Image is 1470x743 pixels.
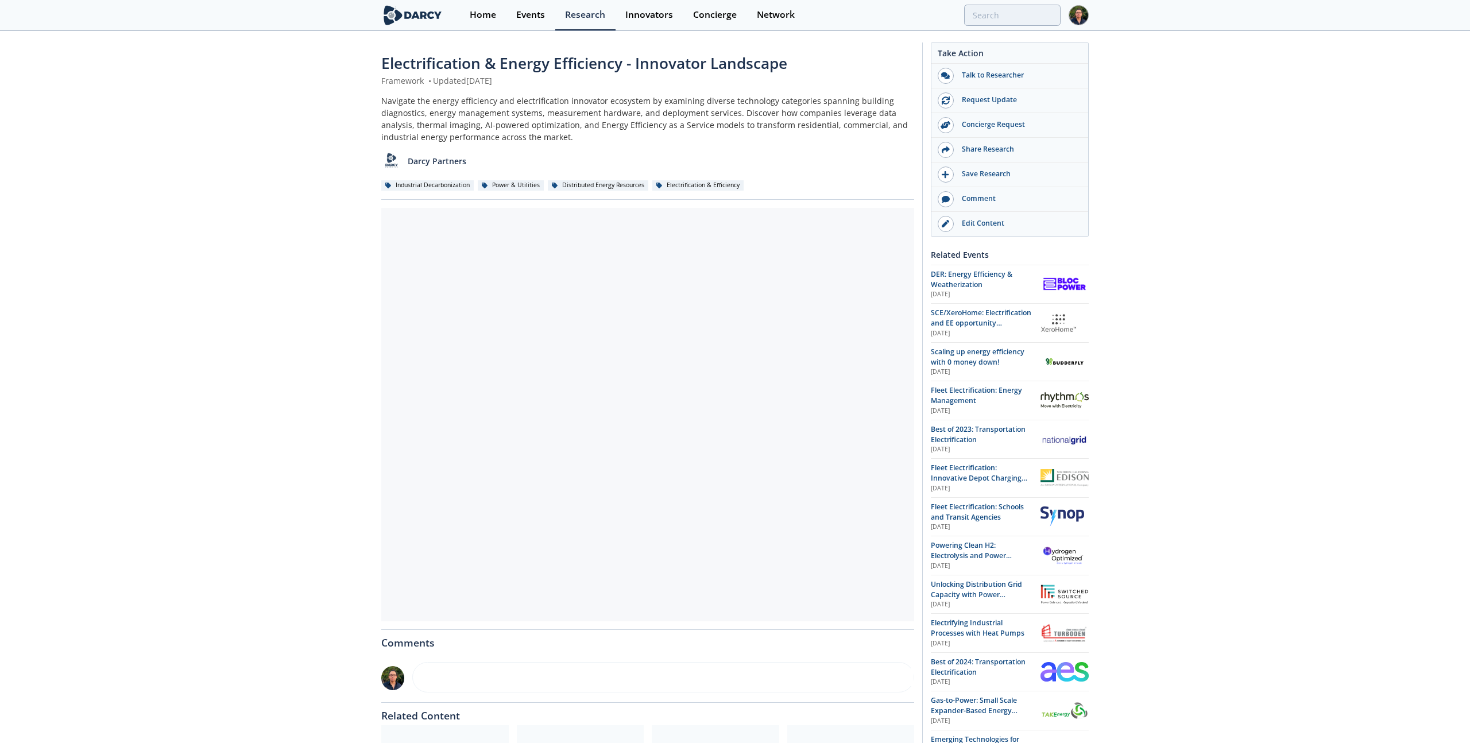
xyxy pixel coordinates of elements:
[1040,585,1089,604] img: Switched Source
[1040,506,1084,527] img: Synop
[1040,662,1089,682] img: The AES Corporation
[931,269,1012,289] span: DER: Energy Efficiency & Weatherization
[478,180,544,191] div: Power & Utilities
[381,5,444,25] img: logo-wide.svg
[381,666,404,690] img: 38691d80-feb8-457e-8e9e-a70cb7e6d3e9
[931,502,1024,522] span: Fleet Electrification: Schools and Transit Agencies
[931,717,1032,726] div: [DATE]
[954,95,1082,105] div: Request Update
[964,5,1061,26] input: Advanced Search
[548,180,648,191] div: Distributed Energy Resources
[931,657,1089,687] a: Best of 2024: Transportation Electrification [DATE] The AES Corporation
[652,180,744,191] div: Electrification & Efficiency
[931,347,1089,377] a: Scaling up energy efficiency with 0 money down! [DATE] Budderfly
[931,385,1022,405] span: Fleet Electrification: Energy Management
[757,10,795,20] div: Network
[931,445,1032,454] div: [DATE]
[931,308,1089,338] a: SCE/XeroHome: Electrification and EE opportunity identification at scale [DATE] XeroHome
[931,424,1026,444] span: Best of 2023: Transportation Electrification
[1040,354,1089,369] img: Budderfly
[931,212,1088,236] a: Edit Content
[1040,623,1088,643] img: Turboden SPA
[381,75,914,87] div: Framework Updated [DATE]
[931,502,1089,532] a: Fleet Electrification: Schools and Transit Agencies [DATE] Synop
[931,695,1022,737] span: Gas-to-Power: Small Scale Expander-Based Energy Recovery for Emission-Free Electricity
[931,484,1032,493] div: [DATE]
[931,579,1089,610] a: Unlocking Distribution Grid Capacity with Power Electronics [DATE] Switched Source
[1040,469,1089,486] img: SCE
[381,53,787,73] span: Electrification & Energy Efficiency - Innovator Landscape
[931,385,1089,416] a: Fleet Electrification: Energy Management [DATE] Rhythmos
[408,155,466,167] p: Darcy Partners
[931,678,1032,687] div: [DATE]
[954,218,1082,229] div: Edit Content
[931,639,1032,648] div: [DATE]
[1040,431,1089,448] img: National Grid
[381,630,914,648] div: Comments
[931,308,1031,339] span: SCE/XeroHome: Electrification and EE opportunity identification at scale
[954,194,1082,204] div: Comment
[931,695,1089,726] a: Gas-to-Power: Small Scale Expander-Based Energy Recovery for Emission-Free Electricity [DATE] TAK...
[931,367,1032,377] div: [DATE]
[931,463,1027,494] span: Fleet Electrification: Innovative Depot Charging Solutions
[931,600,1032,609] div: [DATE]
[1040,702,1089,719] img: TAKEnergy
[426,75,433,86] span: •
[954,144,1082,154] div: Share Research
[931,347,1024,367] span: Scaling up energy efficiency with 0 money down!
[565,10,605,20] div: Research
[931,540,1012,571] span: Powering Clean H2: Electrolysis and Power Systems Integration
[954,169,1082,179] div: Save Research
[931,562,1032,571] div: [DATE]
[1040,313,1077,333] img: XeroHome
[1040,275,1089,293] img: BlocPower
[381,95,914,143] div: Navigate the energy efficiency and electrification innovator ecosystem by examining diverse techn...
[931,618,1089,648] a: Electrifying Industrial Processes with Heat Pumps [DATE] Turboden SPA
[931,523,1032,532] div: [DATE]
[516,10,545,20] div: Events
[931,290,1032,299] div: [DATE]
[693,10,737,20] div: Concierge
[931,269,1089,300] a: DER: Energy Efficiency & Weatherization [DATE] BlocPower
[931,47,1088,64] div: Take Action
[1040,392,1089,408] img: Rhythmos
[931,540,1089,571] a: Powering Clean H2: Electrolysis and Power Systems Integration [DATE] Hydrogen Optimized
[470,10,496,20] div: Home
[931,579,1022,610] span: Unlocking Distribution Grid Capacity with Power Electronics
[931,657,1026,677] span: Best of 2024: Transportation Electrification
[931,618,1024,638] span: Electrifying Industrial Processes with Heat Pumps
[954,70,1082,80] div: Talk to Researcher
[625,10,673,20] div: Innovators
[1069,5,1089,25] img: Profile
[954,119,1082,130] div: Concierge Request
[381,703,914,721] div: Related Content
[931,463,1089,493] a: Fleet Electrification: Innovative Depot Charging Solutions [DATE] SCE
[931,329,1032,338] div: [DATE]
[931,245,1089,265] div: Related Events
[931,424,1089,455] a: Best of 2023: Transportation Electrification [DATE] National Grid
[1040,545,1085,566] img: Hydrogen Optimized
[381,180,474,191] div: Industrial Decarbonization
[931,407,1032,416] div: [DATE]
